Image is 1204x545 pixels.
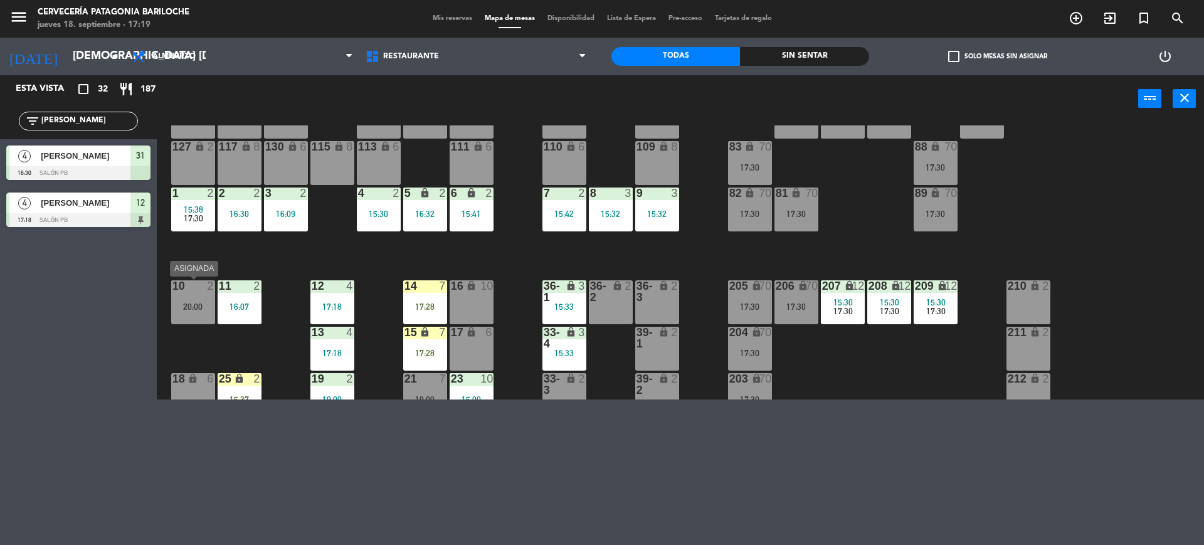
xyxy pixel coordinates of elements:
[774,302,818,311] div: 17:30
[253,280,261,292] div: 2
[218,302,261,311] div: 16:07
[898,280,911,292] div: 12
[890,280,901,291] i: lock
[485,188,493,199] div: 2
[662,15,709,22] span: Pre-acceso
[914,163,958,172] div: 17:30
[404,188,405,199] div: 5
[636,373,637,396] div: 39-2
[172,141,173,152] div: 127
[184,204,203,214] span: 15:38
[833,306,853,316] span: 17:30
[478,15,541,22] span: Mapa de mesas
[542,209,586,218] div: 15:42
[869,280,869,292] div: 208
[740,47,869,66] div: Sin sentar
[98,82,108,97] span: 32
[590,280,591,303] div: 36-2
[287,141,298,152] i: lock
[346,373,354,384] div: 2
[751,327,762,337] i: lock
[611,47,740,66] div: Todas
[744,188,755,198] i: lock
[671,188,679,199] div: 3
[926,306,946,316] span: 17:30
[439,327,446,338] div: 7
[729,141,730,152] div: 83
[310,349,354,357] div: 17:18
[948,51,1047,62] label: Solo mesas sin asignar
[38,6,189,19] div: Cervecería Patagonia Bariloche
[578,373,586,384] div: 2
[930,141,941,152] i: lock
[944,280,957,292] div: 12
[357,209,401,218] div: 15:30
[658,280,669,291] i: lock
[798,280,808,291] i: lock
[346,141,354,152] div: 8
[25,114,40,129] i: filter_list
[383,52,439,61] span: Restaurante
[729,327,730,338] div: 204
[751,373,762,384] i: lock
[671,327,679,338] div: 2
[480,373,493,384] div: 10
[241,141,251,152] i: lock
[751,280,762,291] i: lock
[403,302,447,311] div: 17:28
[937,280,948,291] i: lock
[194,141,205,152] i: lock
[426,15,478,22] span: Mis reservas
[40,114,137,128] input: Filtrar por nombre...
[466,280,477,291] i: lock
[635,209,679,218] div: 15:32
[709,15,778,22] span: Tarjetas de regalo
[729,373,730,384] div: 203
[1138,89,1161,108] button: power_input
[404,373,405,384] div: 21
[439,373,446,384] div: 7
[184,213,203,223] span: 17:30
[880,306,899,316] span: 17:30
[728,163,772,172] div: 17:30
[207,141,214,152] div: 2
[107,49,122,64] i: arrow_drop_down
[253,373,261,384] div: 2
[566,327,576,337] i: lock
[218,209,261,218] div: 16:30
[728,302,772,311] div: 17:30
[485,141,493,152] div: 6
[172,280,173,292] div: 10
[636,188,637,199] div: 9
[404,327,405,338] div: 15
[805,280,818,292] div: 70
[671,373,679,384] div: 2
[625,280,632,292] div: 2
[393,188,400,199] div: 2
[310,302,354,311] div: 17:18
[358,188,359,199] div: 4
[485,327,493,338] div: 6
[310,395,354,404] div: 19:00
[170,261,218,277] div: ASIGNADA
[944,188,957,199] div: 70
[393,141,400,152] div: 6
[41,196,130,209] span: [PERSON_NAME]
[346,327,354,338] div: 4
